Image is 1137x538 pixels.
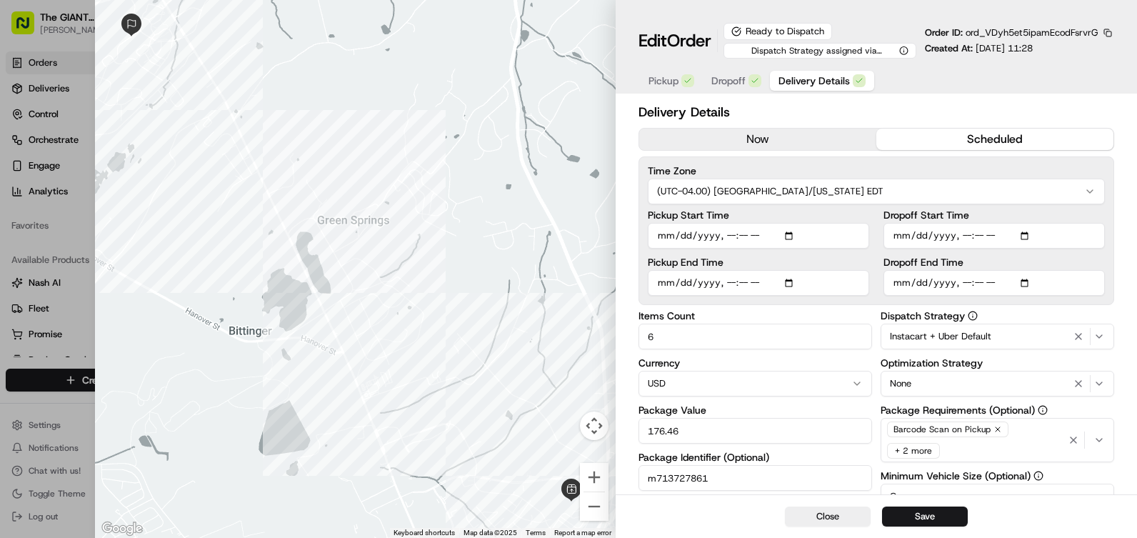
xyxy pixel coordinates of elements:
[881,471,1114,481] label: Minimum Vehicle Size (Optional)
[243,141,260,158] button: Start new chat
[881,371,1114,397] button: None
[638,418,872,444] input: Enter package value
[881,311,1114,321] label: Dispatch Strategy
[638,358,872,368] label: Currency
[9,201,115,227] a: 📗Knowledge Base
[1033,471,1043,481] button: Minimum Vehicle Size (Optional)
[723,23,832,40] div: Ready to Dispatch
[667,29,711,52] span: Order
[881,358,1114,368] label: Optimization Strategy
[554,529,611,537] a: Report a map error
[29,207,109,221] span: Knowledge Base
[526,529,546,537] a: Terms (opens in new tab)
[731,45,896,56] span: Dispatch Strategy assigned via Automation
[882,507,968,527] button: Save
[14,136,40,162] img: 1736555255976-a54dd68f-1ca7-489b-9aae-adbdc363a1c4
[711,74,746,88] span: Dropoff
[881,418,1114,462] button: Barcode Scan on Pickup+ 2 more
[14,209,26,220] div: 📗
[14,57,260,80] p: Welcome 👋
[638,102,1114,122] h2: Delivery Details
[639,129,876,150] button: now
[142,242,173,253] span: Pylon
[121,209,132,220] div: 💻
[580,412,608,440] button: Map camera controls
[580,492,608,521] button: Zoom out
[638,29,711,52] h1: Edit
[881,324,1114,349] button: Instacart + Uber Default
[99,519,146,538] img: Google
[648,74,678,88] span: Pickup
[723,43,916,59] button: Dispatch Strategy assigned via Automation
[648,257,869,267] label: Pickup End Time
[99,519,146,538] a: Open this area in Google Maps (opens a new window)
[785,507,871,527] button: Close
[890,377,911,390] span: None
[638,465,872,491] input: Enter package identifier
[881,405,1114,415] label: Package Requirements (Optional)
[580,463,608,492] button: Zoom in
[135,207,229,221] span: API Documentation
[115,201,235,227] a: 💻API Documentation
[778,74,850,88] span: Delivery Details
[887,443,940,459] div: + 2 more
[925,26,1098,39] p: Order ID:
[968,311,978,321] button: Dispatch Strategy
[648,166,1105,176] label: Time Zone
[638,405,872,415] label: Package Value
[14,14,43,43] img: Nash
[876,129,1113,150] button: scheduled
[890,330,991,343] span: Instacart + Uber Default
[648,210,869,220] label: Pickup Start Time
[638,311,872,321] label: Items Count
[101,241,173,253] a: Powered byPylon
[1038,405,1048,415] button: Package Requirements (Optional)
[464,529,517,537] span: Map data ©2025
[966,26,1098,39] span: ord_VDyh5et5ipamEcodFsrvrG
[49,151,181,162] div: We're available if you need us!
[638,324,872,349] input: Enter items count
[893,424,991,435] span: Barcode Scan on Pickup
[883,210,1105,220] label: Dropoff Start Time
[49,136,234,151] div: Start new chat
[976,42,1033,54] span: [DATE] 11:28
[394,528,455,538] button: Keyboard shortcuts
[37,92,257,107] input: Got a question? Start typing here...
[638,452,872,462] label: Package Identifier (Optional)
[883,257,1105,267] label: Dropoff End Time
[925,42,1033,55] p: Created At:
